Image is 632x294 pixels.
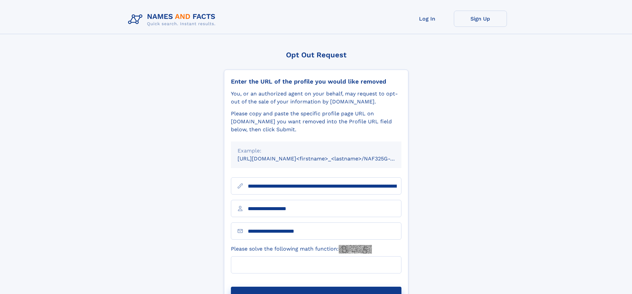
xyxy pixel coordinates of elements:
div: Please copy and paste the specific profile page URL on [DOMAIN_NAME] you want removed into the Pr... [231,110,401,134]
a: Sign Up [454,11,507,27]
a: Log In [401,11,454,27]
label: Please solve the following math function: [231,245,372,254]
small: [URL][DOMAIN_NAME]<firstname>_<lastname>/NAF325G-xxxxxxxx [238,155,414,162]
div: Example: [238,147,395,155]
div: You, or an authorized agent on your behalf, may request to opt-out of the sale of your informatio... [231,90,401,106]
div: Opt Out Request [224,51,408,59]
div: Enter the URL of the profile you would like removed [231,78,401,85]
img: Logo Names and Facts [125,11,221,29]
